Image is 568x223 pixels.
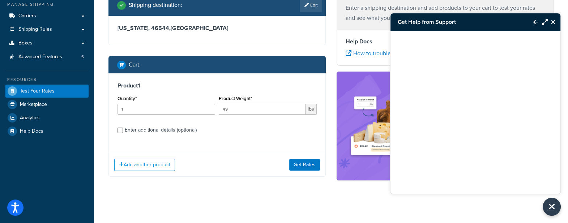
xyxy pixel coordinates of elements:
[347,82,413,170] img: feature-image-ddt-36eae7f7280da8017bfb280eaccd9c446f90b1fe08728e4019434db127062ab4.png
[81,54,84,60] span: 6
[346,3,545,23] p: Enter a shipping destination and add products to your cart to test your rates and see what your c...
[118,128,123,133] input: Enter additional details (optional)
[20,128,43,134] span: Help Docs
[5,98,89,111] a: Marketplace
[129,2,182,8] h2: Shipping destination :
[5,85,89,98] a: Test Your Rates
[526,14,538,30] button: Back to Resource Center
[5,50,89,64] a: Advanced Features6
[18,13,36,19] span: Carriers
[5,77,89,83] div: Resources
[5,9,89,23] a: Carriers
[125,125,197,135] div: Enter additional details (optional)
[346,49,452,57] a: How to troubleshoot rate discrepancies
[20,88,55,94] span: Test Your Rates
[5,50,89,64] li: Advanced Features
[118,104,215,115] input: 0.0
[114,159,175,171] button: Add another product
[543,198,561,216] button: Close Resource Center
[18,40,33,46] span: Boxes
[20,102,47,108] span: Marketplace
[5,37,89,50] a: Boxes
[219,104,305,115] input: 0.00
[5,23,89,36] a: Shipping Rules
[306,104,317,115] span: lbs
[5,111,89,124] a: Analytics
[20,115,40,121] span: Analytics
[18,54,62,60] span: Advanced Features
[346,37,545,46] h4: Help Docs
[548,18,560,26] button: Close Resource Center
[390,13,526,31] h3: Get Help from Support
[118,25,317,32] h3: [US_STATE], 46544 , [GEOGRAPHIC_DATA]
[118,82,317,89] h3: Product 1
[5,1,89,8] div: Manage Shipping
[538,14,548,30] button: Maximize Resource Center
[18,26,52,33] span: Shipping Rules
[289,159,320,171] button: Get Rates
[219,96,252,101] label: Product Weight*
[5,125,89,138] a: Help Docs
[118,96,137,101] label: Quantity*
[129,61,141,68] h2: Cart :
